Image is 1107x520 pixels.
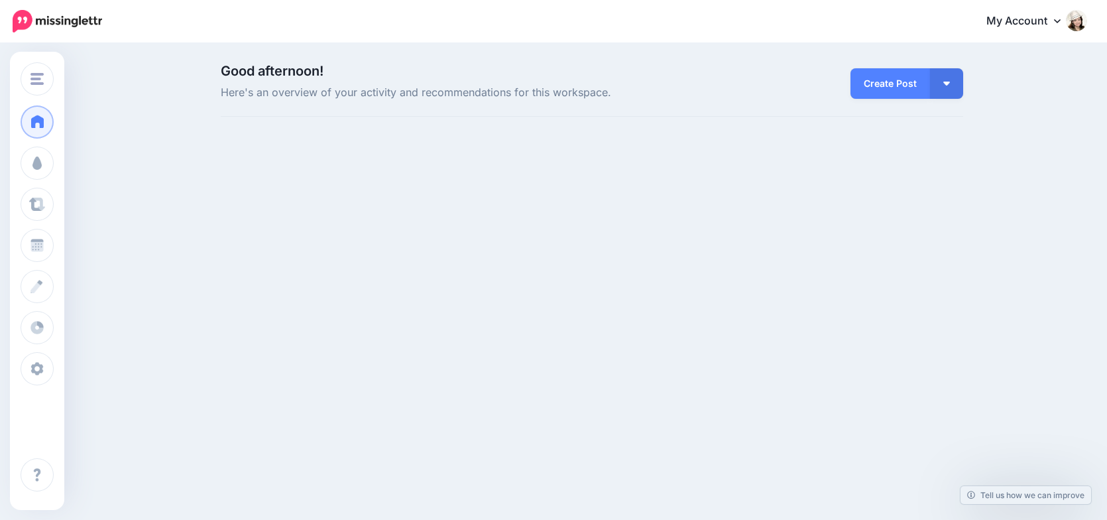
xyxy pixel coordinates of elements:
span: Here's an overview of your activity and recommendations for this workspace. [221,84,709,101]
a: My Account [973,5,1087,38]
a: Create Post [850,68,930,99]
img: arrow-down-white.png [943,82,950,86]
a: Tell us how we can improve [961,486,1091,504]
img: Missinglettr [13,10,102,32]
span: Good afternoon! [221,63,323,79]
img: menu.png [30,73,44,85]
